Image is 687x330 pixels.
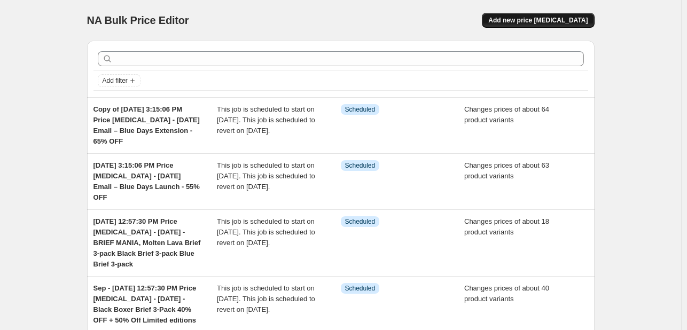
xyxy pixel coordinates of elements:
[93,217,201,268] span: [DATE] 12:57:30 PM Price [MEDICAL_DATA] - [DATE] - BRIEF MANIA, Molten Lava Brief 3-pack Black Br...
[217,161,315,191] span: This job is scheduled to start on [DATE]. This job is scheduled to revert on [DATE].
[464,161,549,180] span: Changes prices of about 63 product variants
[87,14,189,26] span: NA Bulk Price Editor
[217,105,315,135] span: This job is scheduled to start on [DATE]. This job is scheduled to revert on [DATE].
[345,105,376,114] span: Scheduled
[488,16,588,25] span: Add new price [MEDICAL_DATA]
[217,217,315,247] span: This job is scheduled to start on [DATE]. This job is scheduled to revert on [DATE].
[93,105,200,145] span: Copy of [DATE] 3:15:06 PM Price [MEDICAL_DATA] - [DATE] Email – Blue Days Extension - 65% OFF
[464,105,549,124] span: Changes prices of about 64 product variants
[464,217,549,236] span: Changes prices of about 18 product variants
[103,76,128,85] span: Add filter
[345,217,376,226] span: Scheduled
[482,13,594,28] button: Add new price [MEDICAL_DATA]
[93,284,197,324] span: Sep - [DATE] 12:57:30 PM Price [MEDICAL_DATA] - [DATE] - Black Boxer Brief 3-Pack 40% OFF + 50% O...
[345,161,376,170] span: Scheduled
[93,161,200,201] span: [DATE] 3:15:06 PM Price [MEDICAL_DATA] - [DATE] Email – Blue Days Launch - 55% OFF
[464,284,549,303] span: Changes prices of about 40 product variants
[345,284,376,293] span: Scheduled
[98,74,140,87] button: Add filter
[217,284,315,313] span: This job is scheduled to start on [DATE]. This job is scheduled to revert on [DATE].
